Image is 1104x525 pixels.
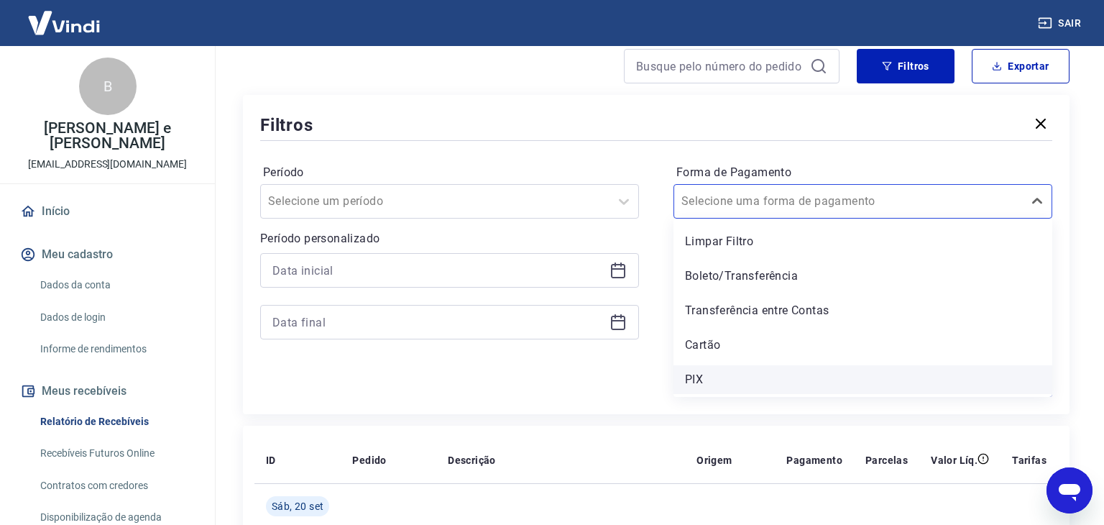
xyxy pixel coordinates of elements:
[263,164,636,181] label: Período
[865,453,908,467] p: Parcelas
[352,453,386,467] p: Pedido
[696,453,732,467] p: Origem
[79,58,137,115] div: B
[34,270,198,300] a: Dados da conta
[272,311,604,333] input: Data final
[673,262,1052,291] div: Boleto/Transferência
[1046,467,1092,513] iframe: Botão para abrir a janela de mensagens
[17,239,198,270] button: Meu cadastro
[673,296,1052,325] div: Transferência entre Contas
[17,1,111,45] img: Vindi
[34,439,198,468] a: Recebíveis Futuros Online
[266,453,276,467] p: ID
[857,49,954,83] button: Filtros
[931,453,977,467] p: Valor Líq.
[11,121,203,151] p: [PERSON_NAME] e [PERSON_NAME]
[636,55,804,77] input: Busque pelo número do pedido
[673,227,1052,256] div: Limpar Filtro
[34,471,198,501] a: Contratos com credores
[448,453,496,467] p: Descrição
[272,260,604,281] input: Data inicial
[673,365,1052,394] div: PIX
[260,230,639,247] p: Período personalizado
[34,303,198,332] a: Dados de login
[260,114,313,137] h5: Filtros
[1012,453,1046,467] p: Tarifas
[17,196,198,227] a: Início
[17,375,198,407] button: Meus recebíveis
[1035,10,1087,37] button: Sair
[272,499,323,513] span: Sáb, 20 set
[972,49,1069,83] button: Exportar
[34,407,198,437] a: Relatório de Recebíveis
[34,334,198,364] a: Informe de rendimentos
[676,164,1049,181] label: Forma de Pagamento
[786,453,842,467] p: Pagamento
[673,331,1052,360] div: Cartão
[28,157,187,172] p: [EMAIL_ADDRESS][DOMAIN_NAME]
